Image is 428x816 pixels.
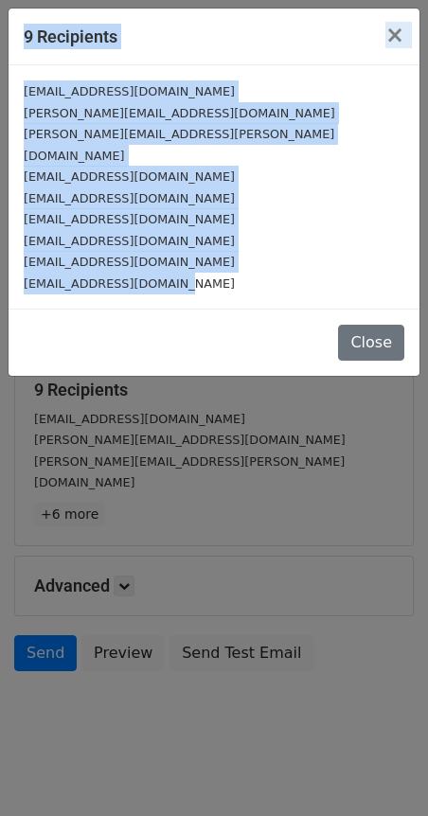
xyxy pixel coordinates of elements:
small: [EMAIL_ADDRESS][DOMAIN_NAME] [24,191,235,205]
small: [EMAIL_ADDRESS][DOMAIN_NAME] [24,234,235,248]
small: [EMAIL_ADDRESS][DOMAIN_NAME] [24,255,235,269]
small: [PERSON_NAME][EMAIL_ADDRESS][PERSON_NAME][DOMAIN_NAME] [24,127,334,163]
button: Close [338,325,404,361]
iframe: Chat Widget [333,725,428,816]
button: Close [370,9,419,62]
small: [EMAIL_ADDRESS][DOMAIN_NAME] [24,212,235,226]
small: [EMAIL_ADDRESS][DOMAIN_NAME] [24,169,235,184]
small: [PERSON_NAME][EMAIL_ADDRESS][DOMAIN_NAME] [24,106,335,120]
span: × [385,22,404,48]
h5: 9 Recipients [24,24,117,49]
small: [EMAIL_ADDRESS][DOMAIN_NAME] [24,276,235,291]
small: [EMAIL_ADDRESS][DOMAIN_NAME] [24,84,235,98]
